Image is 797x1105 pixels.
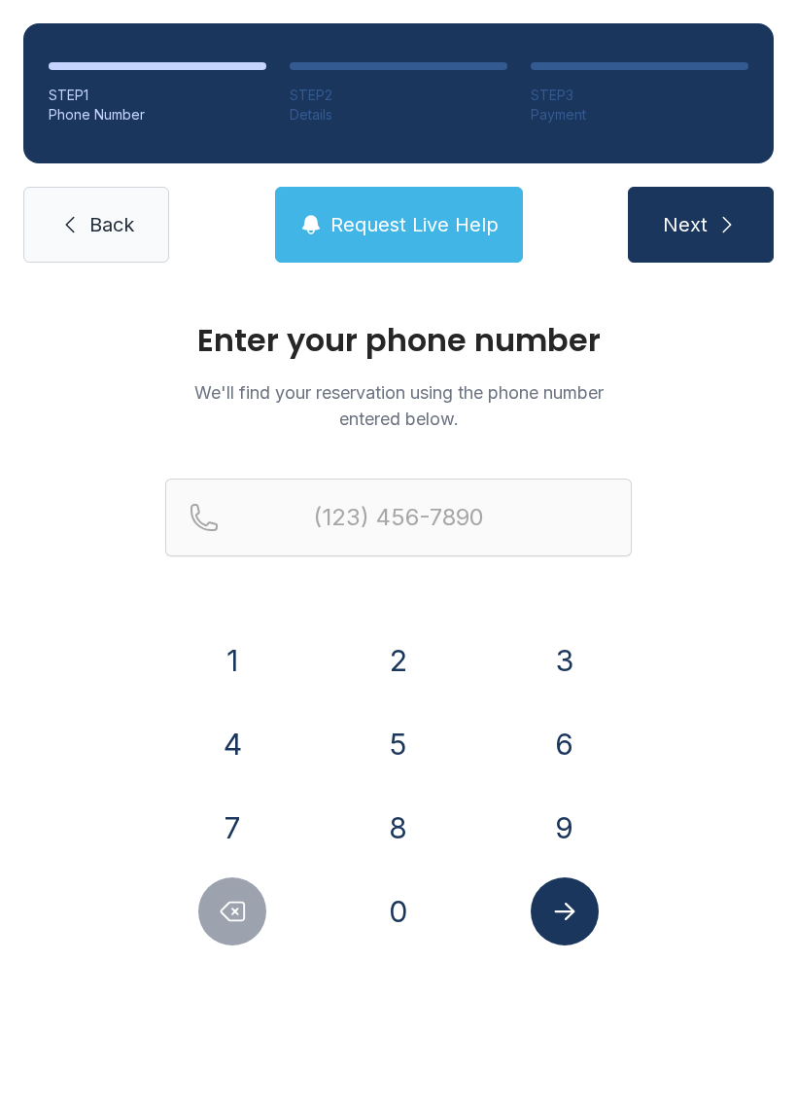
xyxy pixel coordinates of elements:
[330,211,499,238] span: Request Live Help
[531,626,599,695] button: 3
[165,379,632,432] p: We'll find your reservation using the phone number entered below.
[49,86,266,105] div: STEP 1
[165,325,632,356] h1: Enter your phone number
[89,211,134,238] span: Back
[531,877,599,945] button: Submit lookup form
[364,710,433,778] button: 5
[198,626,266,695] button: 1
[290,105,507,125] div: Details
[290,86,507,105] div: STEP 2
[531,86,748,105] div: STEP 3
[531,710,599,778] button: 6
[198,877,266,945] button: Delete number
[531,794,599,862] button: 9
[198,794,266,862] button: 7
[364,877,433,945] button: 0
[531,105,748,125] div: Payment
[165,479,632,556] input: Reservation phone number
[198,710,266,778] button: 4
[364,794,433,862] button: 8
[364,626,433,695] button: 2
[49,105,266,125] div: Phone Number
[663,211,708,238] span: Next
